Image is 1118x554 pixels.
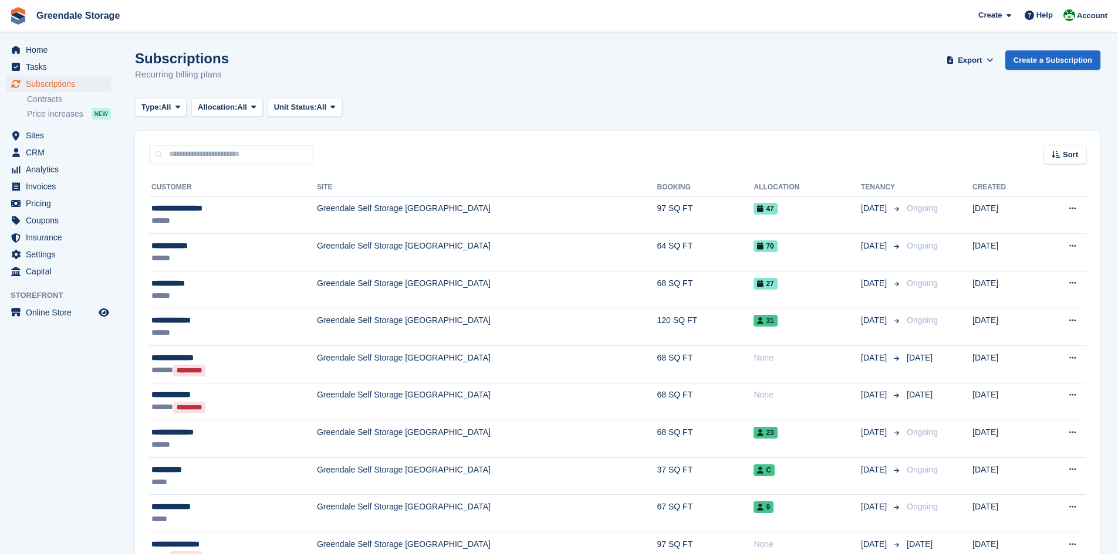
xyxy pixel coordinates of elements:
[1036,9,1053,21] span: Help
[317,495,657,532] td: Greendale Self Storage [GEOGRAPHIC_DATA]
[6,161,111,178] a: menu
[978,9,1002,21] span: Create
[9,7,27,25] img: stora-icon-8386f47178a22dfd0bd8f6a31ec36ba5ce8667c1dd55bd0f319d3a0aa187defe.svg
[754,240,777,252] span: 70
[26,212,96,229] span: Coupons
[317,383,657,420] td: Greendale Self Storage [GEOGRAPHIC_DATA]
[317,234,657,271] td: Greendale Self Storage [GEOGRAPHIC_DATA]
[861,314,889,327] span: [DATE]
[657,234,754,271] td: 64 SQ FT
[27,107,111,120] a: Price increases NEW
[958,55,982,66] span: Export
[274,101,317,113] span: Unit Status:
[26,161,96,178] span: Analytics
[972,457,1038,495] td: [DATE]
[754,178,861,197] th: Allocation
[861,352,889,364] span: [DATE]
[861,202,889,215] span: [DATE]
[26,229,96,246] span: Insurance
[754,427,777,439] span: 23
[26,304,96,321] span: Online Store
[6,59,111,75] a: menu
[754,538,861,550] div: None
[135,68,229,81] p: Recurring billing plans
[317,178,657,197] th: Site
[32,6,124,25] a: Greendale Storage
[861,426,889,439] span: [DATE]
[198,101,237,113] span: Allocation:
[972,308,1038,346] td: [DATE]
[237,101,247,113] span: All
[944,50,996,70] button: Export
[191,98,263,117] button: Allocation: All
[161,101,171,113] span: All
[317,196,657,234] td: Greendale Self Storage [GEOGRAPHIC_DATA]
[972,383,1038,420] td: [DATE]
[861,178,902,197] th: Tenancy
[861,240,889,252] span: [DATE]
[26,127,96,144] span: Sites
[861,464,889,476] span: [DATE]
[27,94,111,105] a: Contracts
[754,389,861,401] div: None
[26,263,96,280] span: Capital
[26,42,96,58] span: Home
[972,495,1038,532] td: [DATE]
[907,502,938,511] span: Ongoing
[6,127,111,144] a: menu
[6,76,111,92] a: menu
[135,98,187,117] button: Type: All
[907,465,938,474] span: Ongoing
[97,305,111,320] a: Preview store
[26,59,96,75] span: Tasks
[754,315,777,327] span: 31
[317,308,657,346] td: Greendale Self Storage [GEOGRAPHIC_DATA]
[657,383,754,420] td: 68 SQ FT
[754,278,777,290] span: 27
[657,457,754,495] td: 37 SQ FT
[26,178,96,195] span: Invoices
[754,203,777,215] span: 47
[907,353,933,362] span: [DATE]
[317,457,657,495] td: Greendale Self Storage [GEOGRAPHIC_DATA]
[657,346,754,383] td: 68 SQ FT
[972,420,1038,458] td: [DATE]
[11,290,117,301] span: Storefront
[972,346,1038,383] td: [DATE]
[317,346,657,383] td: Greendale Self Storage [GEOGRAPHIC_DATA]
[861,389,889,401] span: [DATE]
[657,178,754,197] th: Booking
[6,229,111,246] a: menu
[972,196,1038,234] td: [DATE]
[861,538,889,550] span: [DATE]
[754,352,861,364] div: None
[6,42,111,58] a: menu
[657,308,754,346] td: 120 SQ FT
[92,108,111,120] div: NEW
[26,76,96,92] span: Subscriptions
[907,390,933,399] span: [DATE]
[26,195,96,212] span: Pricing
[135,50,229,66] h1: Subscriptions
[972,234,1038,271] td: [DATE]
[6,246,111,263] a: menu
[861,501,889,513] span: [DATE]
[6,212,111,229] a: menu
[861,277,889,290] span: [DATE]
[972,271,1038,308] td: [DATE]
[6,304,111,321] a: menu
[27,108,83,120] span: Price increases
[26,144,96,161] span: CRM
[6,263,111,280] a: menu
[657,420,754,458] td: 68 SQ FT
[657,271,754,308] td: 68 SQ FT
[907,539,933,549] span: [DATE]
[6,178,111,195] a: menu
[317,101,327,113] span: All
[657,495,754,532] td: 67 SQ FT
[907,203,938,213] span: Ongoing
[972,178,1038,197] th: Created
[657,196,754,234] td: 97 SQ FT
[149,178,317,197] th: Customer
[26,246,96,263] span: Settings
